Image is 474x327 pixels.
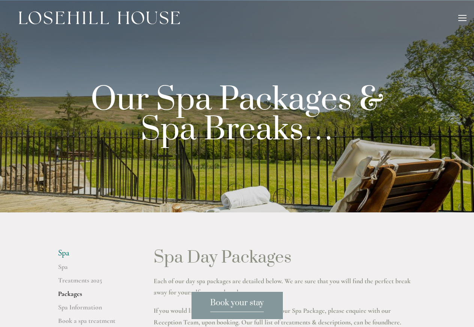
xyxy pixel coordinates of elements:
[154,248,416,267] h1: Spa Day Packages
[70,85,404,145] p: Our Spa Packages & Spa Breaks…
[154,275,416,298] p: Each of our day spa packages are detailed below. We are sure that you will find the perfect break...
[58,276,130,290] a: Treatments 2025
[58,290,130,303] a: Packages
[388,318,400,326] a: here
[191,291,283,320] a: Book your stay
[19,11,180,24] img: Losehill House
[58,263,130,276] a: Spa
[210,298,264,312] span: Book your stay
[58,248,130,258] li: Spa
